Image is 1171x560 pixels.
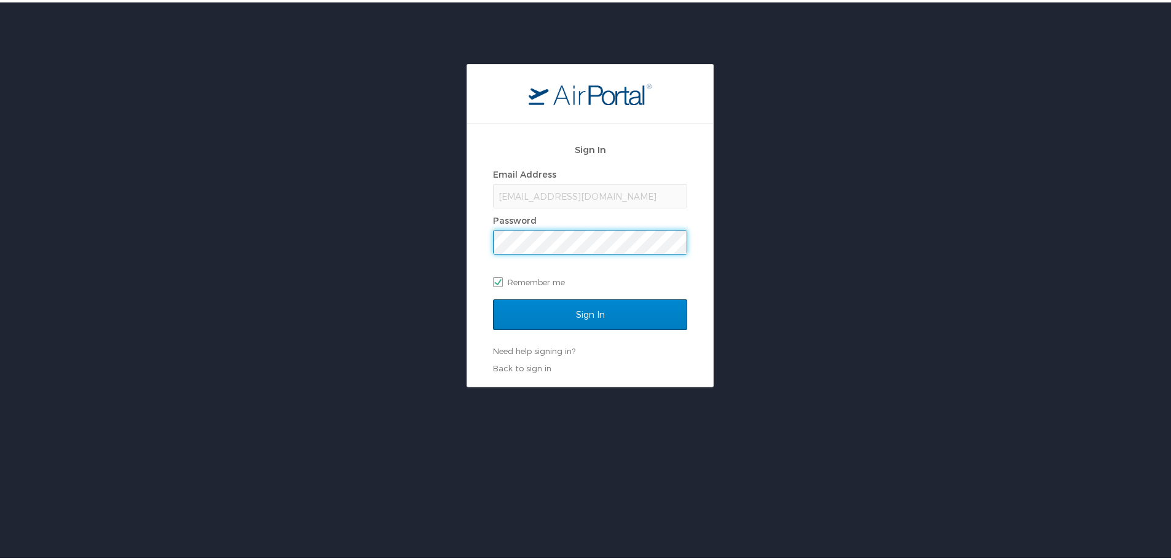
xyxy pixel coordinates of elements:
[493,213,537,223] label: Password
[493,344,575,353] a: Need help signing in?
[493,167,556,177] label: Email Address
[493,361,551,371] a: Back to sign in
[493,140,687,154] h2: Sign In
[493,270,687,289] label: Remember me
[529,81,652,103] img: logo
[493,297,687,328] input: Sign In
